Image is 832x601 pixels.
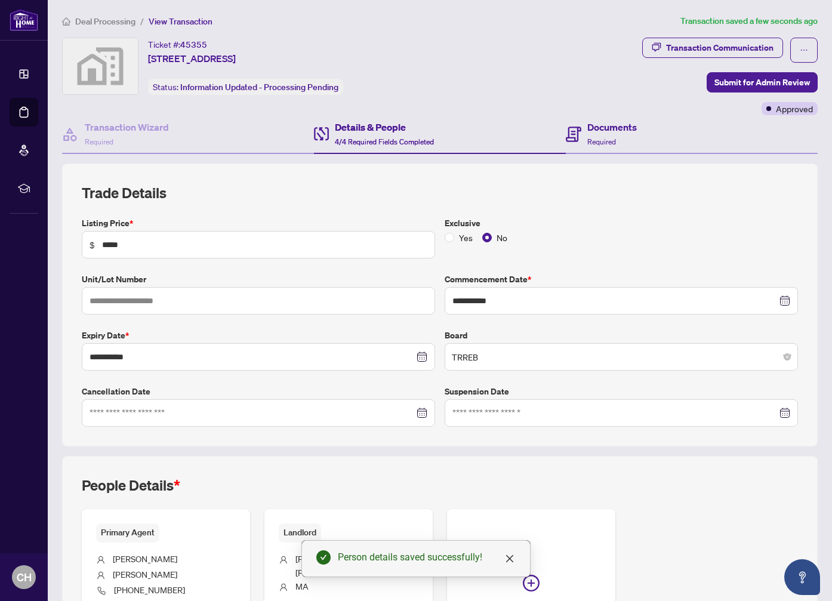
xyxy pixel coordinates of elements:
span: [PERSON_NAME] MOU-[PERSON_NAME] [295,553,384,578]
span: MA [295,581,309,591]
span: Landlord [279,523,321,542]
label: Exclusive [445,217,798,230]
span: [PERSON_NAME] [113,569,177,580]
span: 4/4 Required Fields Completed [335,137,434,146]
label: Listing Price [82,217,435,230]
img: logo [10,9,38,31]
span: [STREET_ADDRESS] [148,51,236,66]
h4: Details & People [335,120,434,134]
div: Ticket #: [148,38,207,51]
span: [PHONE_NUMBER] [114,584,185,595]
div: Status: [148,79,343,95]
label: Unit/Lot Number [82,273,435,286]
span: No [492,231,512,244]
span: TRREB [452,346,791,368]
span: Submit for Admin Review [714,73,810,92]
span: 45355 [180,39,207,50]
span: [PERSON_NAME] [113,553,177,564]
span: View Transaction [149,16,212,27]
span: Primary Agent [96,523,159,542]
h4: Documents [587,120,637,134]
label: Cancellation Date [82,385,435,398]
label: Board [445,329,798,342]
button: Open asap [784,559,820,595]
label: Suspension Date [445,385,798,398]
span: Approved [776,102,813,115]
a: Close [503,552,516,565]
span: check-circle [316,550,331,565]
span: Yes [454,231,477,244]
button: Submit for Admin Review [707,72,818,93]
span: home [62,17,70,26]
label: Commencement Date [445,273,798,286]
span: Required [85,137,113,146]
span: close-circle [784,353,791,360]
span: Deal Processing [75,16,135,27]
div: Person details saved successfully! [338,550,516,565]
span: close [505,554,514,563]
span: CH [17,569,32,585]
div: Transaction Communication [666,38,774,57]
span: Required [587,137,616,146]
label: Expiry Date [82,329,435,342]
span: Information Updated - Processing Pending [180,82,338,93]
span: ellipsis [800,46,808,54]
h4: Transaction Wizard [85,120,169,134]
span: plus-circle [523,575,540,591]
img: svg%3e [63,38,138,94]
button: Transaction Communication [642,38,783,58]
h2: People Details [82,476,180,495]
article: Transaction saved a few seconds ago [680,14,818,28]
h2: Trade Details [82,183,798,202]
li: / [140,14,144,28]
span: $ [90,238,95,251]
